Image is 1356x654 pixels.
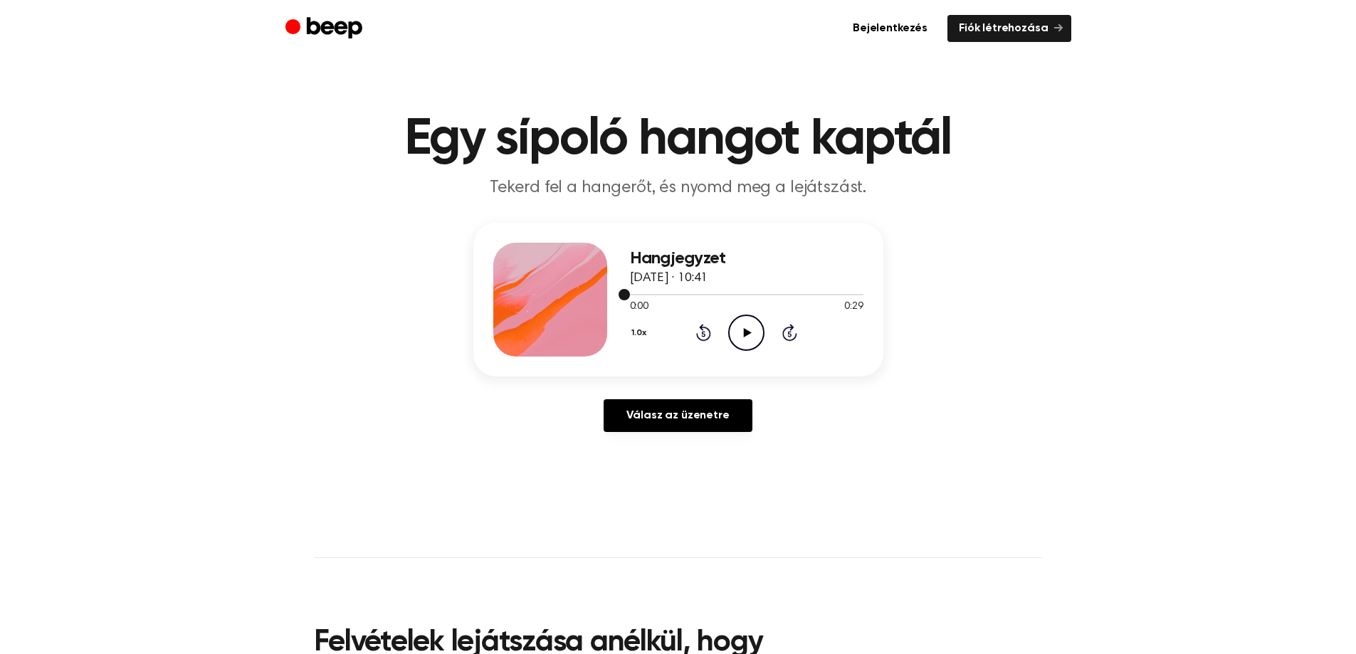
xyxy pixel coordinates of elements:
button: 1.0x [630,321,652,345]
font: 0:29 [844,302,863,312]
font: Bejelentkezés [853,23,927,34]
font: Tekerd fel a hangerőt, és nyomd meg a lejátszást. [490,179,866,196]
font: Válasz az üzenetre [626,410,729,421]
font: Hangjegyzet [630,250,726,267]
font: 0:00 [630,302,648,312]
a: Bejelentkezés [841,15,939,42]
font: Egy sípoló hangot kaptál [404,114,952,165]
font: [DATE] · 10:41 [630,272,708,285]
font: 1.0x [631,329,646,337]
font: Fiók létrehozása [959,23,1048,34]
a: Válasz az üzenetre [604,399,752,432]
a: Sípoló hang [285,15,366,43]
a: Fiók létrehozása [947,15,1071,42]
